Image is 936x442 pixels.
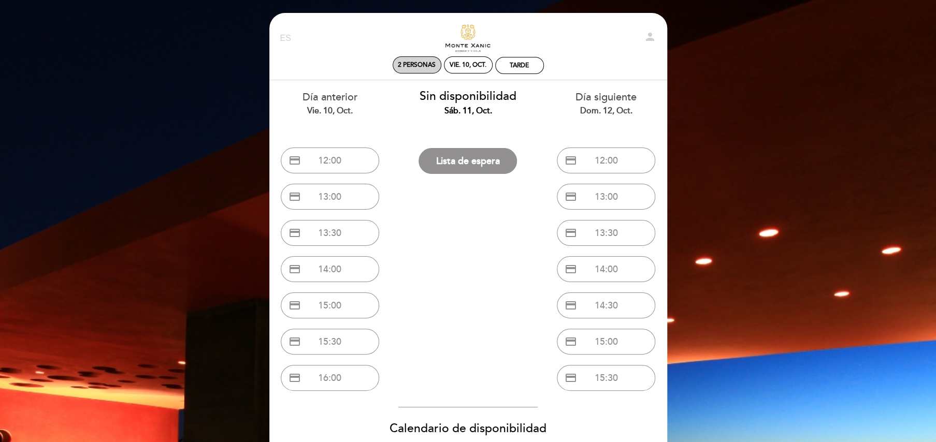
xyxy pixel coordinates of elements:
[565,263,577,275] span: credit_card
[420,89,516,104] span: Sin disponibilidad
[557,365,655,391] button: credit_card 15:30
[281,220,379,246] button: credit_card 13:30
[557,184,655,210] button: credit_card 13:00
[557,148,655,173] button: credit_card 12:00
[450,61,486,69] div: vie. 10, oct.
[281,184,379,210] button: credit_card 13:00
[289,227,301,239] span: credit_card
[557,220,655,246] button: credit_card 13:30
[557,329,655,355] button: credit_card 15:00
[269,90,392,116] div: Día anterior
[289,154,301,167] span: credit_card
[565,154,577,167] span: credit_card
[557,292,655,318] button: credit_card 14:30
[644,31,656,43] i: person
[419,148,517,174] button: Lista de espera
[281,329,379,355] button: credit_card 15:30
[565,227,577,239] span: credit_card
[565,372,577,384] span: credit_card
[407,105,529,117] div: sáb. 11, oct.
[269,105,392,117] div: vie. 10, oct.
[404,24,533,53] a: Descubre Monte Xanic
[289,190,301,203] span: credit_card
[289,372,301,384] span: credit_card
[281,256,379,282] button: credit_card 14:00
[289,335,301,348] span: credit_card
[390,421,546,436] span: Calendario de disponibilidad
[557,256,655,282] button: credit_card 14:00
[565,335,577,348] span: credit_card
[545,105,668,117] div: dom. 12, oct.
[565,190,577,203] span: credit_card
[565,299,577,312] span: credit_card
[545,90,668,116] div: Día siguiente
[281,148,379,173] button: credit_card 12:00
[289,299,301,312] span: credit_card
[398,61,436,69] span: 2 personas
[289,263,301,275] span: credit_card
[281,292,379,318] button: credit_card 15:00
[281,365,379,391] button: credit_card 16:00
[510,62,529,69] div: Tarde
[644,31,656,47] button: person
